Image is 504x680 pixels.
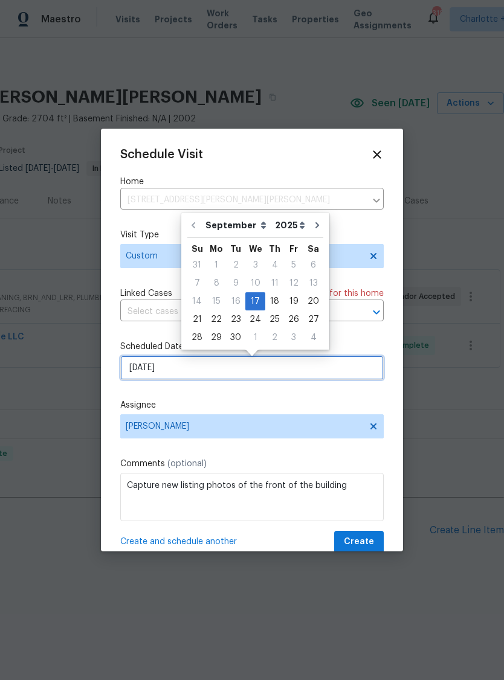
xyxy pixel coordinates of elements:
abbr: Sunday [192,245,203,253]
div: 31 [187,257,207,274]
div: 1 [207,257,226,274]
abbr: Wednesday [249,245,262,253]
select: Month [202,216,272,234]
div: Tue Sep 23 2025 [226,310,245,329]
div: 12 [284,275,303,292]
div: 4 [265,257,284,274]
label: Scheduled Date [120,341,384,353]
abbr: Friday [289,245,298,253]
div: 13 [303,275,323,292]
span: Close [370,148,384,161]
div: Tue Sep 30 2025 [226,329,245,347]
span: Create and schedule another [120,536,237,548]
abbr: Thursday [269,245,280,253]
div: Wed Sep 10 2025 [245,274,265,292]
button: Go to next month [308,213,326,237]
div: 2 [265,329,284,346]
div: Wed Sep 24 2025 [245,310,265,329]
div: Tue Sep 16 2025 [226,292,245,310]
div: Thu Sep 25 2025 [265,310,284,329]
label: Visit Type [120,229,384,241]
div: 22 [207,311,226,328]
div: Mon Sep 22 2025 [207,310,226,329]
div: 3 [284,329,303,346]
div: 28 [187,329,207,346]
div: 8 [207,275,226,292]
div: Mon Sep 01 2025 [207,256,226,274]
div: 10 [245,275,265,292]
div: Fri Sep 05 2025 [284,256,303,274]
div: Fri Sep 12 2025 [284,274,303,292]
div: Tue Sep 09 2025 [226,274,245,292]
div: Fri Sep 26 2025 [284,310,303,329]
textarea: Capture new listing photos of the front of the building [120,473,384,521]
div: 26 [284,311,303,328]
span: Linked Cases [120,287,172,300]
div: 4 [303,329,323,346]
div: Fri Sep 19 2025 [284,292,303,310]
div: 27 [303,311,323,328]
span: [PERSON_NAME] [126,422,363,431]
div: 14 [187,293,207,310]
div: 17 [245,293,265,310]
div: Sat Sep 27 2025 [303,310,323,329]
button: Go to previous month [184,213,202,237]
div: 11 [265,275,284,292]
span: (optional) [167,460,207,468]
label: Home [120,176,384,188]
div: Sun Aug 31 2025 [187,256,207,274]
span: Create [344,534,374,550]
div: Fri Oct 03 2025 [284,329,303,347]
select: Year [272,216,308,234]
div: Tue Sep 02 2025 [226,256,245,274]
input: Select cases [120,303,350,321]
abbr: Saturday [308,245,319,253]
div: Sun Sep 14 2025 [187,292,207,310]
div: 24 [245,311,265,328]
div: Wed Oct 01 2025 [245,329,265,347]
div: 19 [284,293,303,310]
div: Wed Sep 03 2025 [245,256,265,274]
div: Mon Sep 29 2025 [207,329,226,347]
div: Mon Sep 08 2025 [207,274,226,292]
div: 5 [284,257,303,274]
input: Enter in an address [120,191,366,210]
div: Sat Sep 06 2025 [303,256,323,274]
div: Thu Sep 18 2025 [265,292,284,310]
label: Assignee [120,399,384,411]
div: 25 [265,311,284,328]
input: M/D/YYYY [120,356,384,380]
div: 21 [187,311,207,328]
label: Comments [120,458,384,470]
div: 15 [207,293,226,310]
div: Thu Oct 02 2025 [265,329,284,347]
div: Thu Sep 11 2025 [265,274,284,292]
span: Schedule Visit [120,149,203,161]
div: Sat Oct 04 2025 [303,329,323,347]
div: 16 [226,293,245,310]
span: Custom [126,250,361,262]
div: Mon Sep 15 2025 [207,292,226,310]
button: Create [334,531,384,553]
div: Sun Sep 28 2025 [187,329,207,347]
div: 2 [226,257,245,274]
div: 1 [245,329,265,346]
div: 30 [226,329,245,346]
div: 7 [187,275,207,292]
abbr: Tuesday [230,245,241,253]
div: 23 [226,311,245,328]
div: 18 [265,293,284,310]
div: 3 [245,257,265,274]
div: Sun Sep 21 2025 [187,310,207,329]
div: Sat Sep 13 2025 [303,274,323,292]
div: Thu Sep 04 2025 [265,256,284,274]
div: Sat Sep 20 2025 [303,292,323,310]
div: 20 [303,293,323,310]
div: Sun Sep 07 2025 [187,274,207,292]
div: 6 [303,257,323,274]
div: 29 [207,329,226,346]
abbr: Monday [210,245,223,253]
div: Wed Sep 17 2025 [245,292,265,310]
button: Open [368,304,385,321]
div: 9 [226,275,245,292]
